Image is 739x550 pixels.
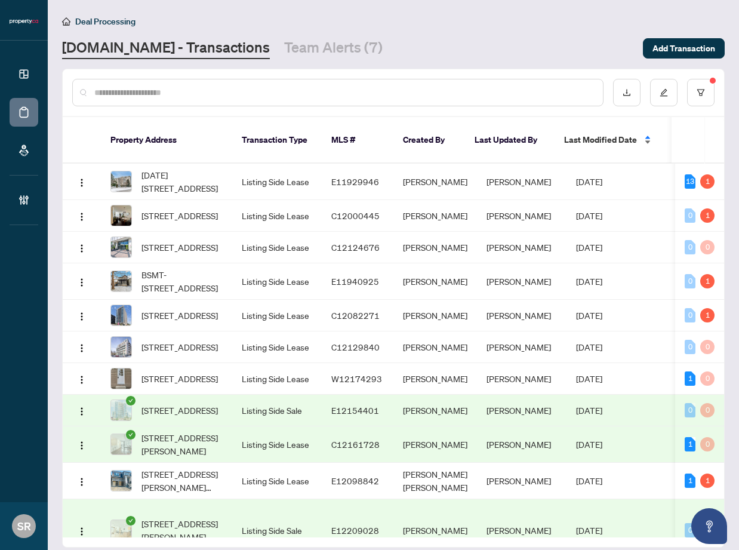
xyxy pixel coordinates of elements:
[111,171,131,192] img: thumbnail-img
[77,244,87,253] img: Logo
[77,527,87,536] img: Logo
[613,79,641,106] button: download
[403,342,467,352] span: [PERSON_NAME]
[141,372,218,385] span: [STREET_ADDRESS]
[576,276,602,287] span: [DATE]
[77,312,87,321] img: Logo
[232,331,322,363] td: Listing Side Lease
[685,340,695,354] div: 0
[284,38,383,59] a: Team Alerts (7)
[62,17,70,26] span: home
[331,342,380,352] span: C12129840
[465,117,555,164] th: Last Updated By
[687,79,715,106] button: filter
[685,474,695,488] div: 1
[232,263,322,300] td: Listing Side Lease
[232,164,322,200] td: Listing Side Lease
[685,437,695,451] div: 1
[555,117,662,164] th: Last Modified Date
[77,441,87,450] img: Logo
[232,463,322,499] td: Listing Side Lease
[111,434,131,454] img: thumbnail-img
[576,310,602,321] span: [DATE]
[141,241,218,254] span: [STREET_ADDRESS]
[331,210,380,221] span: C12000445
[232,363,322,395] td: Listing Side Lease
[477,463,566,499] td: [PERSON_NAME]
[477,263,566,300] td: [PERSON_NAME]
[700,340,715,354] div: 0
[111,237,131,257] img: thumbnail-img
[331,242,380,253] span: C12124676
[331,276,379,287] span: E11940925
[62,38,270,59] a: [DOMAIN_NAME] - Transactions
[232,117,322,164] th: Transaction Type
[576,210,602,221] span: [DATE]
[685,240,695,254] div: 0
[652,39,715,58] span: Add Transaction
[72,238,91,257] button: Logo
[77,278,87,287] img: Logo
[141,431,223,457] span: [STREET_ADDRESS][PERSON_NAME]
[477,331,566,363] td: [PERSON_NAME]
[72,306,91,325] button: Logo
[700,274,715,288] div: 1
[77,477,87,487] img: Logo
[77,407,87,416] img: Logo
[685,308,695,322] div: 0
[403,176,467,187] span: [PERSON_NAME]
[576,342,602,352] span: [DATE]
[477,426,566,463] td: [PERSON_NAME]
[232,300,322,331] td: Listing Side Lease
[111,337,131,357] img: thumbnail-img
[477,232,566,263] td: [PERSON_NAME]
[691,508,727,544] button: Open asap
[72,521,91,540] button: Logo
[141,309,218,322] span: [STREET_ADDRESS]
[111,400,131,420] img: thumbnail-img
[232,200,322,232] td: Listing Side Lease
[17,518,31,534] span: SR
[111,271,131,291] img: thumbnail-img
[331,439,380,450] span: C12161728
[141,404,218,417] span: [STREET_ADDRESS]
[650,79,678,106] button: edit
[393,117,465,164] th: Created By
[111,520,131,540] img: thumbnail-img
[10,18,38,25] img: logo
[72,206,91,225] button: Logo
[331,525,379,536] span: E12209028
[72,471,91,490] button: Logo
[72,369,91,388] button: Logo
[700,208,715,223] div: 1
[331,373,382,384] span: W12174293
[576,475,602,486] span: [DATE]
[403,276,467,287] span: [PERSON_NAME]
[72,272,91,291] button: Logo
[232,395,322,426] td: Listing Side Sale
[643,38,725,59] button: Add Transaction
[126,396,136,405] span: check-circle
[700,474,715,488] div: 1
[477,300,566,331] td: [PERSON_NAME]
[660,88,668,97] span: edit
[576,405,602,416] span: [DATE]
[331,310,380,321] span: C12082271
[685,403,695,417] div: 0
[331,475,379,486] span: E12098842
[700,240,715,254] div: 0
[576,242,602,253] span: [DATE]
[77,178,87,188] img: Logo
[75,16,136,27] span: Deal Processing
[403,469,467,493] span: [PERSON_NAME] [PERSON_NAME]
[564,133,637,146] span: Last Modified Date
[77,375,87,385] img: Logo
[101,117,232,164] th: Property Address
[700,437,715,451] div: 0
[111,471,131,491] img: thumbnail-img
[576,525,602,536] span: [DATE]
[685,371,695,386] div: 1
[322,117,393,164] th: MLS #
[141,168,223,195] span: [DATE][STREET_ADDRESS]
[141,468,223,494] span: [STREET_ADDRESS][PERSON_NAME][PERSON_NAME]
